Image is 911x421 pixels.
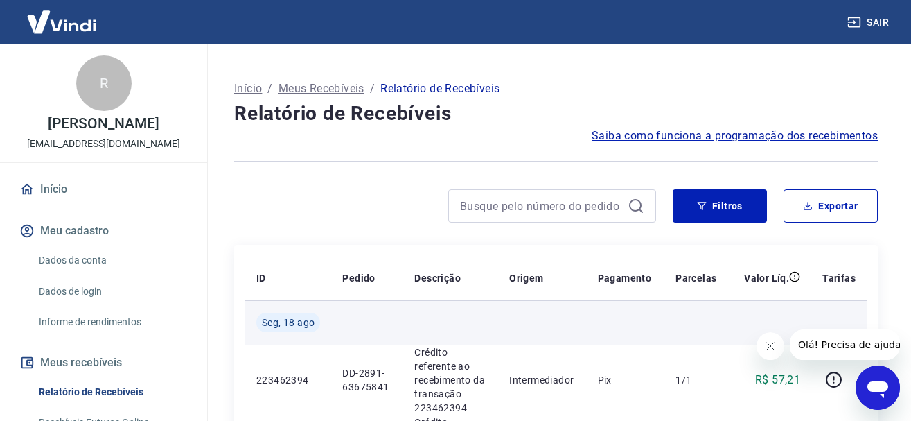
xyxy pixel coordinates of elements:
[17,174,191,205] a: Início
[675,271,716,285] p: Parcelas
[380,80,499,97] p: Relatório de Recebíveis
[76,55,132,111] div: R
[673,189,767,223] button: Filtros
[262,316,315,329] span: Seg, 18 ago
[267,80,272,97] p: /
[33,246,191,275] a: Dados da conta
[675,373,716,387] p: 1/1
[17,347,191,378] button: Meus recebíveis
[342,271,375,285] p: Pedido
[256,373,320,387] p: 223462394
[592,128,878,144] a: Saiba como funciona a programação dos recebimentos
[509,271,543,285] p: Origem
[856,366,900,410] iframe: Botão para abrir a janela de mensagens
[784,189,878,223] button: Exportar
[790,329,900,360] iframe: Mensagem da empresa
[370,80,375,97] p: /
[234,80,262,97] a: Início
[342,366,392,394] p: DD-2891-63675841
[757,332,784,360] iframe: Fechar mensagem
[33,378,191,406] a: Relatório de Recebíveis
[17,1,107,43] img: Vindi
[598,373,654,387] p: Pix
[33,277,191,306] a: Dados de login
[509,373,575,387] p: Intermediador
[744,271,789,285] p: Valor Líq.
[278,80,364,97] a: Meus Recebíveis
[598,271,652,285] p: Pagamento
[27,137,180,151] p: [EMAIL_ADDRESS][DOMAIN_NAME]
[414,345,487,415] p: Crédito referente ao recebimento da transação 223462394
[414,271,461,285] p: Descrição
[755,372,800,388] p: R$ 57,21
[460,196,622,216] input: Busque pelo número do pedido
[8,10,116,21] span: Olá! Precisa de ajuda?
[844,10,894,35] button: Sair
[17,216,191,246] button: Meu cadastro
[822,271,856,285] p: Tarifas
[256,271,266,285] p: ID
[33,308,191,336] a: Informe de rendimentos
[234,100,878,128] h4: Relatório de Recebíveis
[48,117,159,131] p: [PERSON_NAME]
